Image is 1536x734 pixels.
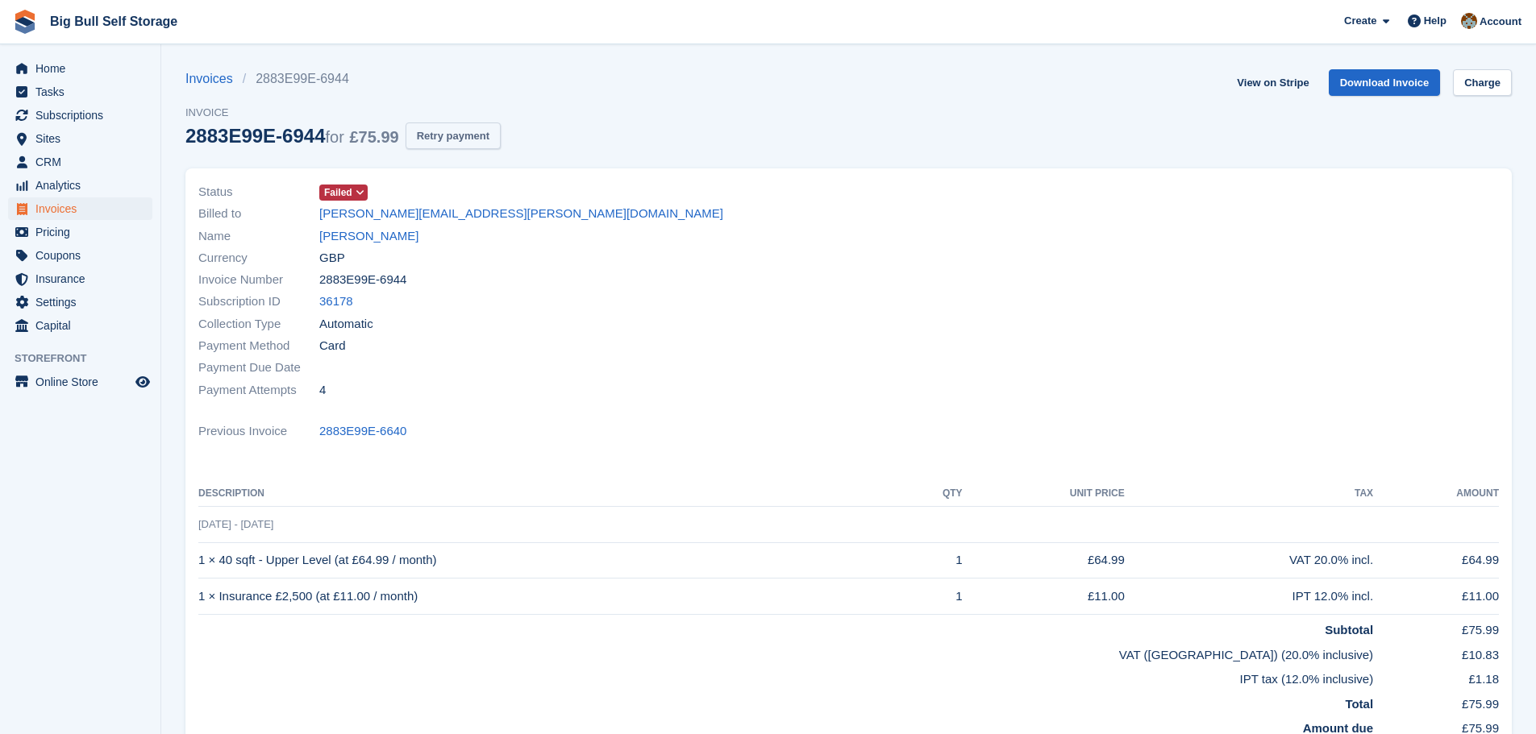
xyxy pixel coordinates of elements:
div: IPT 12.0% incl. [1125,587,1373,606]
span: [DATE] - [DATE] [198,518,273,530]
span: for [325,128,343,146]
th: QTY [904,481,963,507]
td: £1.18 [1373,664,1499,689]
nav: breadcrumbs [185,69,501,89]
span: Failed [324,185,352,200]
a: Preview store [133,372,152,392]
span: Previous Invoice [198,422,319,441]
span: 4 [319,381,326,400]
span: Help [1424,13,1447,29]
a: menu [8,244,152,267]
td: 1 [904,578,963,615]
td: 1 × 40 sqft - Upper Level (at £64.99 / month) [198,542,904,578]
span: Create [1344,13,1376,29]
span: Settings [35,291,132,313]
span: Collection Type [198,315,319,334]
span: Invoice [185,105,501,121]
a: menu [8,314,152,337]
a: Big Bull Self Storage [44,8,184,35]
span: Name [198,227,319,246]
span: £75.99 [350,128,399,146]
span: Account [1480,14,1521,30]
a: [PERSON_NAME] [319,227,418,246]
span: Invoice Number [198,271,319,289]
th: Unit Price [963,481,1125,507]
div: VAT 20.0% incl. [1125,551,1373,570]
span: Payment Attempts [198,381,319,400]
a: menu [8,197,152,220]
a: 2883E99E-6640 [319,422,406,441]
span: Subscriptions [35,104,132,126]
td: £64.99 [963,542,1125,578]
span: Storefront [15,350,160,367]
td: IPT tax (12.0% inclusive) [198,664,1373,689]
a: menu [8,221,152,243]
a: 36178 [319,292,353,311]
th: Tax [1125,481,1373,507]
th: Amount [1373,481,1499,507]
a: menu [8,371,152,393]
a: Invoices [185,69,243,89]
span: Tasks [35,81,132,103]
td: £75.99 [1373,615,1499,640]
a: Download Invoice [1329,69,1441,96]
td: 1 [904,542,963,578]
span: Billed to [198,205,319,223]
img: Mike Llewellen Palmer [1461,13,1477,29]
td: £11.00 [963,578,1125,615]
span: Insurance [35,267,132,290]
span: Currency [198,249,319,267]
span: Online Store [35,371,132,393]
a: menu [8,127,152,150]
span: Automatic [319,315,373,334]
strong: Subtotal [1325,623,1373,637]
button: Retry payment [406,122,501,149]
td: £64.99 [1373,542,1499,578]
div: 2883E99E-6944 [185,125,399,147]
span: Home [35,57,132,80]
span: Payment Method [198,337,319,355]
td: £75.99 [1373,689,1499,714]
a: [PERSON_NAME][EMAIL_ADDRESS][PERSON_NAME][DOMAIN_NAME] [319,205,723,223]
span: Subscription ID [198,292,319,311]
span: Analytics [35,174,132,197]
a: Failed [319,183,368,201]
span: Invoices [35,197,132,220]
a: menu [8,151,152,173]
a: menu [8,104,152,126]
span: Coupons [35,244,132,267]
strong: Total [1345,697,1373,711]
td: £10.83 [1373,640,1499,665]
a: menu [8,267,152,290]
span: Card [319,337,346,355]
td: 1 × Insurance £2,500 (at £11.00 / month) [198,578,904,615]
a: Charge [1453,69,1512,96]
img: stora-icon-8386f47178a22dfd0bd8f6a31ec36ba5ce8667c1dd55bd0f319d3a0aa187defe.svg [13,10,37,34]
a: menu [8,174,152,197]
span: CRM [35,151,132,173]
a: View on Stripe [1230,69,1315,96]
span: Status [198,183,319,201]
a: menu [8,291,152,313]
td: £11.00 [1373,578,1499,615]
span: Sites [35,127,132,150]
td: VAT ([GEOGRAPHIC_DATA]) (20.0% inclusive) [198,640,1373,665]
span: Pricing [35,221,132,243]
a: menu [8,57,152,80]
span: Payment Due Date [198,359,319,377]
th: Description [198,481,904,507]
span: 2883E99E-6944 [319,271,406,289]
span: GBP [319,249,345,267]
a: menu [8,81,152,103]
span: Capital [35,314,132,337]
